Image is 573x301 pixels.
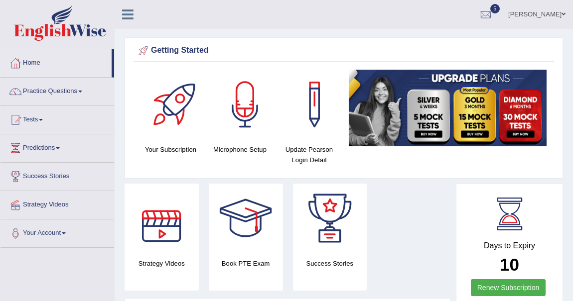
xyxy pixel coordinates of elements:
a: Your Account [0,219,114,244]
span: 5 [490,4,500,13]
h4: Strategy Videos [125,258,199,269]
h4: Your Subscription [141,144,200,155]
h4: Days to Expiry [467,241,552,250]
h4: Microphone Setup [210,144,270,155]
h4: Success Stories [293,258,367,269]
a: Tests [0,106,114,131]
a: Strategy Videos [0,191,114,216]
h4: Update Pearson Login Detail [280,144,339,165]
a: Practice Questions [0,78,114,102]
a: Renew Subscription [471,279,546,296]
img: small5.jpg [349,70,547,146]
a: Home [0,49,112,74]
a: Success Stories [0,163,114,188]
b: 10 [500,255,519,274]
h4: Book PTE Exam [209,258,283,269]
div: Getting Started [136,43,552,58]
a: Predictions [0,134,114,159]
